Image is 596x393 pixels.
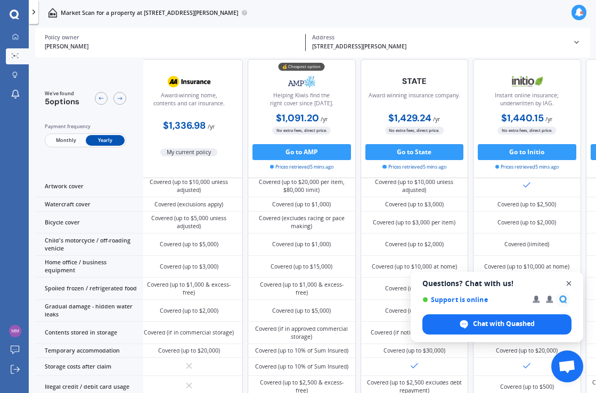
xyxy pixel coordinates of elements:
[48,8,58,18] img: home-and-contents.b802091223b8502ef2dd.svg
[275,72,328,91] img: AMP.webp
[272,127,331,134] span: No extra fees, direct price.
[383,347,445,355] div: Covered (up to $30,000)
[495,163,559,171] span: Prices retrieved 5 mins ago
[496,347,558,355] div: Covered (up to $20,000)
[551,350,583,382] a: Open chat
[372,263,457,271] div: Covered (up to $10,000 at home)
[497,219,556,227] div: Covered (up to $2,000)
[160,148,217,156] span: My current policy
[385,127,444,134] span: No extra fees, direct price.
[276,112,319,124] b: $1,091.20
[272,200,331,208] div: Covered (up to $1,000)
[497,200,556,208] div: Covered (up to $2,500)
[9,325,21,337] img: 3ea617ce65377b6550de03a429af980b
[35,322,143,344] div: Contents stored in storage
[373,219,455,227] div: Covered (up to $3,000 per item)
[500,383,554,391] div: Covered (up to $500)
[271,263,332,271] div: Covered (up to $15,000)
[473,319,535,329] span: Chat with Quashed
[369,91,460,112] div: Award winning insurance company.
[478,144,576,160] button: Go to Initio
[422,279,571,288] span: Questions? Chat with us!
[501,112,544,124] b: $1,440.15
[142,91,236,112] div: Award-winning home, contents and car insurance.
[279,63,325,71] div: 💰 Cheapest option
[545,115,552,123] span: / yr
[480,91,574,112] div: Instant online insurance; underwritten by IAG.
[141,281,237,297] div: Covered (up to $1,000 & excess-free)
[45,96,79,107] span: 5 options
[46,135,85,146] span: Monthly
[208,123,215,130] span: / yr
[35,233,143,256] div: Child's motorcycle / off-roading vehicle
[35,278,143,300] div: Spoiled frozen / refrigerated food
[144,329,234,337] div: Covered (if in commercial storage)
[160,263,218,271] div: Covered (up to $3,000)
[141,178,237,194] div: Covered (up to $10,000 unless adjusted)
[385,200,444,208] div: Covered (up to $3,000)
[45,34,299,41] div: Policy owner
[254,214,350,230] div: Covered (excludes racing or pace making)
[35,212,143,234] div: Bicycle cover
[484,263,569,271] div: Covered (up to $10,000 at home)
[162,72,215,91] img: AA.webp
[141,214,237,230] div: Covered (up to $5,000 unless adjusted)
[35,300,143,322] div: Gradual damage - hidden water leaks
[422,296,525,304] span: Support is online
[385,285,444,292] div: Covered (up to $1,000)
[312,43,566,51] div: [STREET_ADDRESS][PERSON_NAME]
[371,329,458,337] div: Covered (if notified and on policy)
[388,72,440,90] img: State-text-1.webp
[160,240,218,248] div: Covered (up to $5,000)
[270,163,334,171] span: Prices retrieved 5 mins ago
[254,178,350,194] div: Covered (up to $20,000 per item, $80,000 limit)
[388,112,431,124] b: $1,429.24
[312,34,566,41] div: Address
[255,347,348,355] div: Covered (up to 10% of Sum Insured)
[504,240,549,248] div: Covered (limited)
[61,9,238,17] p: Market Scan for a property at [STREET_ADDRESS][PERSON_NAME]
[422,314,571,335] span: Chat with Quashed
[255,363,348,371] div: Covered (up to 10% of Sum Insured)
[45,43,299,51] div: [PERSON_NAME]
[254,325,350,341] div: Covered (if in approved commercial storage)
[35,358,143,376] div: Storage costs after claim
[86,135,125,146] span: Yearly
[154,200,223,208] div: Covered (exclusions apply)
[382,163,446,171] span: Prices retrieved 5 mins ago
[255,91,349,112] div: Helping Kiwis find the right cover since [DATE].
[35,197,143,212] div: Watercraft cover
[158,347,220,355] div: Covered (up to $20,000)
[160,307,218,315] div: Covered (up to $2,000)
[35,256,143,278] div: Home office / business equipment
[35,344,143,358] div: Temporary accommodation
[45,122,126,130] div: Payment frequency
[501,72,553,91] img: Initio.webp
[385,307,444,315] div: Covered (up to $3,000)
[365,144,464,160] button: Go to State
[252,144,351,160] button: Go to AMP
[321,115,328,123] span: / yr
[366,178,462,194] div: Covered (up to $10,000 unless adjusted)
[163,119,206,132] b: $1,336.98
[45,90,79,97] span: We've found
[35,175,143,198] div: Artwork cover
[497,127,556,134] span: No extra fees, direct price.
[272,240,331,248] div: Covered (up to $1,000)
[254,281,350,297] div: Covered (up to $1,000 & excess-free)
[385,240,444,248] div: Covered (up to $2,000)
[272,307,331,315] div: Covered (up to $5,000)
[433,115,440,123] span: / yr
